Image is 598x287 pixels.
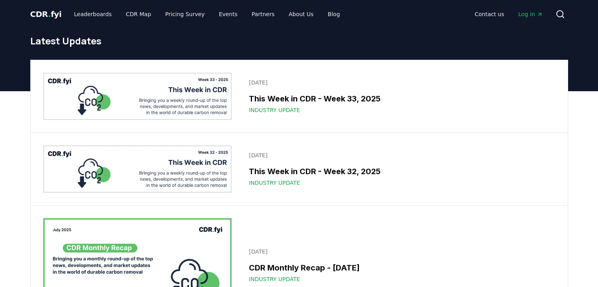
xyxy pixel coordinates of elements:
[68,7,346,21] nav: Main
[249,262,550,274] h3: CDR Monthly Recap - [DATE]
[468,7,549,21] nav: Main
[249,166,550,177] h3: This Week in CDR - Week 32, 2025
[48,9,51,19] span: .
[68,7,118,21] a: Leaderboards
[30,9,62,19] span: CDR fyi
[43,73,232,120] img: This Week in CDR - Week 33, 2025 blog post image
[245,7,281,21] a: Partners
[249,106,300,114] span: Industry Update
[468,7,510,21] a: Contact us
[249,179,300,187] span: Industry Update
[159,7,211,21] a: Pricing Survey
[120,7,157,21] a: CDR Map
[249,275,300,283] span: Industry Update
[512,7,549,21] a: Log in
[249,248,550,256] p: [DATE]
[249,93,550,105] h3: This Week in CDR - Week 33, 2025
[322,7,346,21] a: Blog
[249,151,550,159] p: [DATE]
[518,10,543,18] span: Log in
[249,79,550,86] p: [DATE]
[43,145,232,193] img: This Week in CDR - Week 32, 2025 blog post image
[244,147,555,191] a: [DATE]This Week in CDR - Week 32, 2025Industry Update
[213,7,244,21] a: Events
[30,35,568,47] h1: Latest Updates
[282,7,320,21] a: About Us
[30,9,62,20] a: CDR.fyi
[244,74,555,119] a: [DATE]This Week in CDR - Week 33, 2025Industry Update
